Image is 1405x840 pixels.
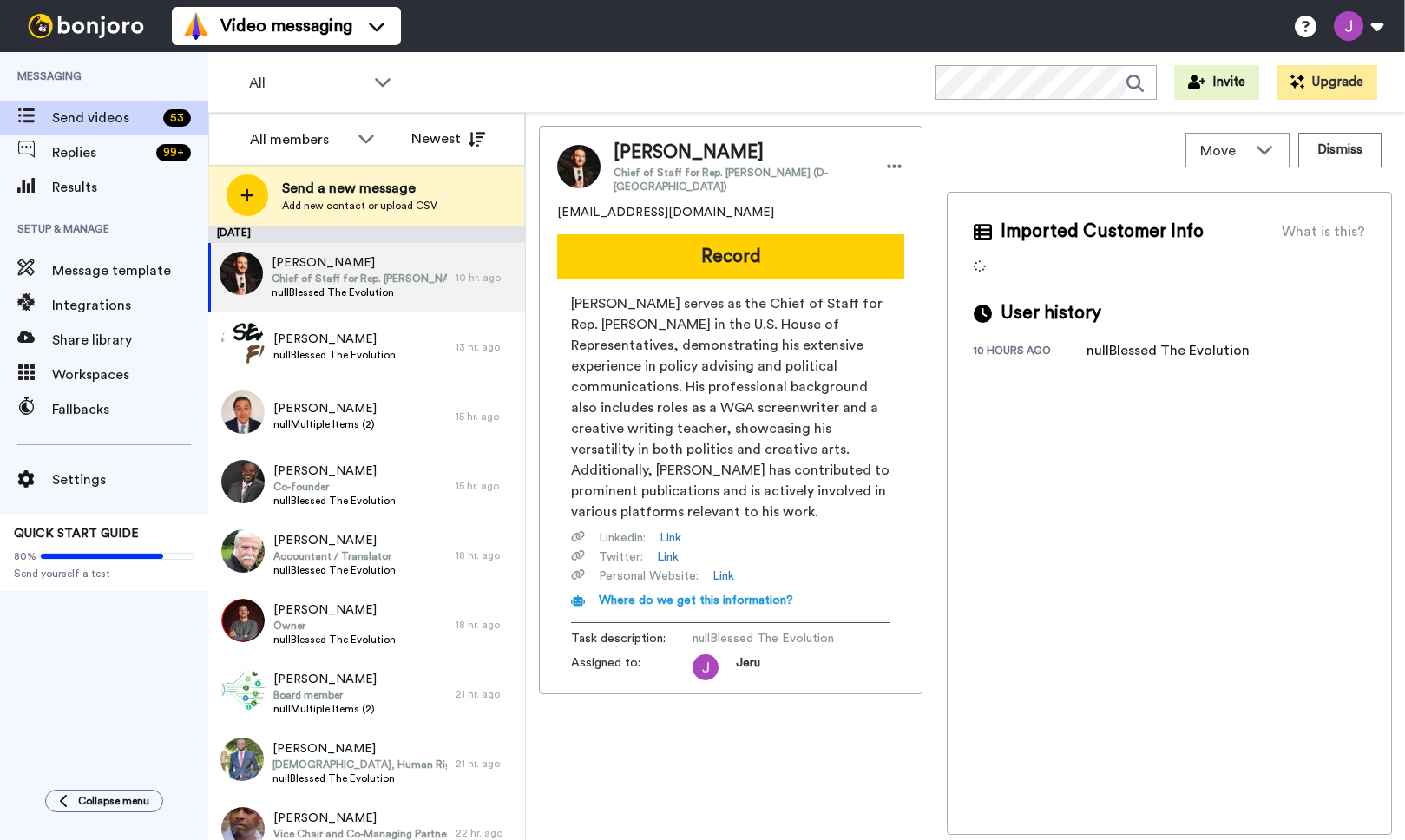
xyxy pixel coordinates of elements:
span: Chief of Staff for Rep. [PERSON_NAME] (D-[GEOGRAPHIC_DATA]) [272,272,447,285]
button: Invite [1174,65,1259,100]
span: nullMultiple Items (2) [273,702,377,716]
span: [PERSON_NAME] [273,400,377,417]
span: Collapse menu [78,794,149,808]
span: nullBlessed The Evolution [693,630,857,647]
span: [PERSON_NAME] [273,810,447,827]
img: 3fc1238a-de21-443f-b08f-445e73d81084.jpg [221,390,265,434]
a: Link [660,529,681,547]
span: nullBlessed The Evolution [273,348,396,362]
span: [PERSON_NAME] [273,463,396,480]
span: [DEMOGRAPHIC_DATA], Human Rights Activist [272,758,447,771]
div: All members [250,129,349,150]
span: Where do we get this information? [599,594,793,607]
span: 80% [14,549,36,563]
a: Link [657,548,679,566]
button: Collapse menu [45,790,163,812]
span: Move [1200,141,1247,161]
span: Send a new message [282,178,437,199]
div: 13 hr. ago [456,340,516,354]
span: [PERSON_NAME] serves as the Chief of Staff for Rep. [PERSON_NAME] in the U.S. House of Representa... [571,293,890,522]
span: nullBlessed The Evolution [273,494,396,508]
span: Send videos [52,108,156,128]
span: All [249,73,365,94]
span: Fallbacks [52,399,208,420]
span: [PERSON_NAME] [272,254,447,272]
span: nullBlessed The Evolution [272,285,447,299]
img: 8295d911-6bf9-4bf4-8ba4-ea27e0cf3319.jpg [221,460,265,503]
span: Video messaging [220,14,352,38]
span: [PERSON_NAME] [614,140,867,166]
div: 10 hr. ago [456,271,516,285]
div: 15 hr. ago [456,410,516,423]
img: bj-logo-header-white.svg [21,14,151,38]
img: f5a00483-c781-465b-b8b4-986b90605aaa.jpg [220,252,263,295]
div: 21 hr. ago [456,687,516,701]
img: 5bcc365c-7481-4f60-93a6-597ab5fa63b0.png [221,668,265,712]
span: Imported Customer Info [1001,219,1204,245]
span: Linkedin : [599,529,646,547]
img: 10d8e191-b113-4a67-839d-3552c50d802b.jpg [220,738,264,781]
span: Workspaces [52,364,208,385]
span: nullBlessed The Evolution [273,563,396,577]
span: Results [52,177,208,198]
span: QUICK START GUIDE [14,528,139,540]
button: Upgrade [1277,65,1377,100]
span: [PERSON_NAME] [273,671,377,688]
span: Integrations [52,295,208,316]
span: nullBlessed The Evolution [272,771,447,785]
span: [PERSON_NAME] [272,740,447,758]
a: Link [712,568,734,585]
span: [PERSON_NAME] [273,331,396,348]
div: nullBlessed The Evolution [1087,340,1250,361]
img: c9a2cc8a-e204-4a8e-af85-cde6a332f4f0.jpg [221,599,265,642]
span: Personal Website : [599,568,699,585]
div: [DATE] [208,226,525,243]
button: Dismiss [1298,133,1382,167]
span: Add new contact or upload CSV [282,199,437,213]
span: Send yourself a test [14,567,194,581]
img: photo.jpg [693,654,719,680]
div: 18 hr. ago [456,548,516,562]
img: Image of MARK MCDEVITT [557,145,601,188]
span: Jeru [736,654,760,680]
div: 53 [163,109,191,127]
span: Chief of Staff for Rep. [PERSON_NAME] (D-[GEOGRAPHIC_DATA]) [614,166,867,194]
div: 99 + [156,144,191,161]
img: a00d49bd-2f10-4384-af30-30b84c1ceb9a.jpg [221,529,265,573]
span: Assigned to: [571,654,693,680]
span: User history [1001,300,1101,326]
span: nullBlessed The Evolution [273,633,396,646]
div: 21 hr. ago [456,757,516,771]
div: 10 hours ago [974,344,1087,361]
button: Newest [398,121,498,156]
span: Share library [52,330,208,351]
img: vm-color.svg [182,12,210,40]
span: [PERSON_NAME] [273,601,396,619]
span: Accountant / Translator [273,549,396,563]
span: Settings [52,469,208,490]
button: Record [557,234,904,279]
div: 22 hr. ago [456,826,516,840]
span: Twitter : [599,548,643,566]
span: [EMAIL_ADDRESS][DOMAIN_NAME] [557,204,774,221]
span: nullMultiple Items (2) [273,417,377,431]
span: Message template [52,260,208,281]
div: 15 hr. ago [456,479,516,493]
span: Owner [273,619,396,633]
span: Replies [52,142,149,163]
span: [PERSON_NAME] [273,532,396,549]
span: Co-founder [273,480,396,494]
img: 22035792-8723-4b79-9bb2-9e9acc032ba8.png [221,321,265,364]
div: What is this? [1282,221,1365,242]
span: Task description : [571,630,693,647]
div: 18 hr. ago [456,618,516,632]
span: Board member [273,688,377,702]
